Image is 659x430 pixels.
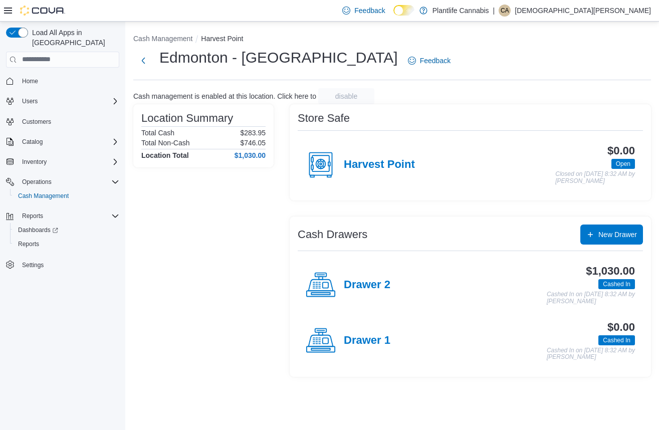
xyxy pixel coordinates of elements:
span: Reports [14,238,119,250]
a: Feedback [404,51,455,71]
span: Operations [22,178,52,186]
span: Cashed In [598,279,635,289]
button: Catalog [2,135,123,149]
span: Feedback [354,6,385,16]
h4: Drawer 1 [344,334,390,347]
h3: Store Safe [298,112,350,124]
a: Feedback [338,1,389,21]
button: Users [18,95,42,107]
span: Operations [18,176,119,188]
input: Dark Mode [393,5,414,16]
p: $283.95 [240,129,266,137]
button: Operations [2,175,123,189]
button: Cash Management [10,189,123,203]
button: Customers [2,114,123,129]
h4: Drawer 2 [344,279,390,292]
span: CA [501,5,509,17]
span: Load All Apps in [GEOGRAPHIC_DATA] [28,28,119,48]
h6: Total Non-Cash [141,139,190,147]
span: Cashed In [603,280,630,289]
span: Catalog [22,138,43,146]
span: Customers [18,115,119,128]
a: Cash Management [14,190,73,202]
span: Cash Management [14,190,119,202]
button: New Drawer [580,225,643,245]
button: Reports [2,209,123,223]
a: Dashboards [10,223,123,237]
button: disable [318,88,374,104]
p: Cash management is enabled at this location. Click here to [133,92,316,100]
span: Settings [18,258,119,271]
span: disable [335,91,357,101]
span: Settings [22,261,44,269]
span: Users [22,97,38,105]
span: Cashed In [603,336,630,345]
span: Customers [22,118,51,126]
button: Catalog [18,136,47,148]
h3: $0.00 [607,321,635,333]
span: Open [611,159,635,169]
div: Christiana Amony [499,5,511,17]
button: Next [133,51,153,71]
span: Feedback [420,56,451,66]
a: Reports [14,238,43,250]
span: Open [616,159,630,168]
h4: Harvest Point [344,158,415,171]
span: Home [18,75,119,87]
span: Dashboards [14,224,119,236]
span: New Drawer [598,230,637,240]
span: Reports [22,212,43,220]
h4: $1,030.00 [235,151,266,159]
button: Harvest Point [201,35,243,43]
p: Plantlife Cannabis [432,5,489,17]
span: Dashboards [18,226,58,234]
h4: Location Total [141,151,189,159]
p: $746.05 [240,139,266,147]
button: Reports [18,210,47,222]
h3: $1,030.00 [586,265,635,277]
img: Cova [20,6,65,16]
button: Operations [18,176,56,188]
p: Cashed In on [DATE] 8:32 AM by [PERSON_NAME] [547,291,635,305]
a: Customers [18,116,55,128]
p: | [493,5,495,17]
h3: Cash Drawers [298,229,367,241]
span: Users [18,95,119,107]
span: Reports [18,210,119,222]
a: Dashboards [14,224,62,236]
button: Cash Management [133,35,192,43]
nav: Complex example [6,70,119,298]
button: Users [2,94,123,108]
h3: $0.00 [607,145,635,157]
span: Reports [18,240,39,248]
span: Cash Management [18,192,69,200]
button: Reports [10,237,123,251]
nav: An example of EuiBreadcrumbs [133,34,651,46]
h6: Total Cash [141,129,174,137]
a: Home [18,75,42,87]
span: Inventory [22,158,47,166]
p: Cashed In on [DATE] 8:32 AM by [PERSON_NAME] [547,347,635,361]
button: Settings [2,257,123,272]
button: Inventory [2,155,123,169]
span: Inventory [18,156,119,168]
h1: Edmonton - [GEOGRAPHIC_DATA] [159,48,398,68]
button: Home [2,74,123,88]
span: Catalog [18,136,119,148]
p: Closed on [DATE] 8:32 AM by [PERSON_NAME] [555,171,635,184]
a: Settings [18,259,48,271]
button: Inventory [18,156,51,168]
span: Cashed In [598,335,635,345]
p: [DEMOGRAPHIC_DATA][PERSON_NAME] [515,5,651,17]
h3: Location Summary [141,112,233,124]
span: Home [22,77,38,85]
